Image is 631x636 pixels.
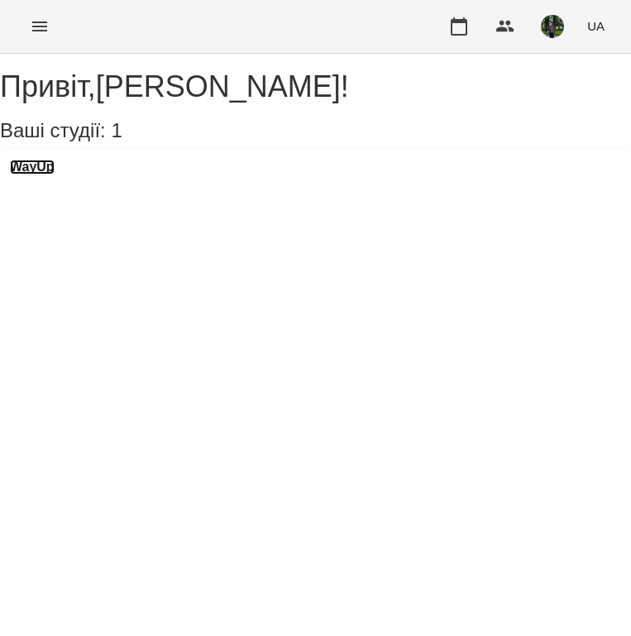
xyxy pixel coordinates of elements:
span: UA [587,17,605,35]
img: 295700936d15feefccb57b2eaa6bd343.jpg [541,15,564,38]
button: UA [581,11,611,41]
button: Menu [20,7,60,46]
span: 1 [111,119,122,141]
a: WayUp [10,160,55,175]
